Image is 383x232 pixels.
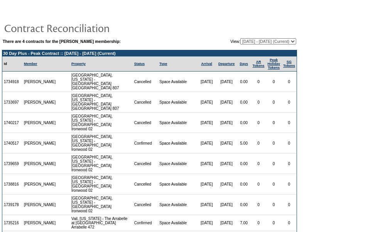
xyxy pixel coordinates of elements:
td: 1739659 [2,154,22,174]
td: [PERSON_NAME] [22,154,57,174]
td: 0.00 [237,92,251,113]
td: 1739178 [2,194,22,215]
td: Vail, [US_STATE] - The Arrabelle at [GEOGRAPHIC_DATA] Arrabelle 472 [70,215,133,231]
td: [DATE] [216,72,237,92]
td: Confirmed [133,133,158,154]
td: [DATE] [216,174,237,194]
td: 0 [266,174,282,194]
td: 0 [266,72,282,92]
a: Departure [218,62,235,66]
td: 0 [251,72,266,92]
td: [DATE] [216,133,237,154]
td: 0 [251,194,266,215]
td: [PERSON_NAME] [22,92,57,113]
td: Space Available [158,154,197,174]
td: 1738816 [2,174,22,194]
td: [GEOGRAPHIC_DATA], [US_STATE] - [GEOGRAPHIC_DATA] [GEOGRAPHIC_DATA] 807 [70,92,133,113]
td: Space Available [158,133,197,154]
td: [DATE] [197,174,216,194]
td: 0 [266,133,282,154]
td: 1733697 [2,92,22,113]
td: [GEOGRAPHIC_DATA], [US_STATE] - [GEOGRAPHIC_DATA] Ironwood 02 [70,174,133,194]
td: Space Available [158,72,197,92]
td: 0 [282,133,297,154]
td: 0 [282,92,297,113]
img: pgTtlContractReconciliation.gif [4,20,158,36]
td: [DATE] [197,72,216,92]
td: [DATE] [216,92,237,113]
td: [GEOGRAPHIC_DATA], [US_STATE] - [GEOGRAPHIC_DATA] Ironwood 02 [70,133,133,154]
td: [DATE] [216,215,237,231]
td: 7.00 [237,215,251,231]
a: Peak HolidayTokens [268,58,280,70]
a: Member [24,62,37,66]
td: Space Available [158,92,197,113]
td: [DATE] [197,194,216,215]
td: [DATE] [197,92,216,113]
td: Id [2,56,22,72]
td: [GEOGRAPHIC_DATA], [US_STATE] - [GEOGRAPHIC_DATA] Ironwood 02 [70,113,133,133]
b: There are 4 contracts for the [PERSON_NAME] membership: [3,39,121,44]
td: [GEOGRAPHIC_DATA], [US_STATE] - [GEOGRAPHIC_DATA] Ironwood 02 [70,194,133,215]
td: 0 [282,72,297,92]
td: 0.00 [237,72,251,92]
td: Cancelled [133,92,158,113]
td: Cancelled [133,194,158,215]
td: [PERSON_NAME] [22,215,57,231]
td: 0 [282,113,297,133]
td: [GEOGRAPHIC_DATA], [US_STATE] - [GEOGRAPHIC_DATA] Ironwood 02 [70,154,133,174]
td: Cancelled [133,113,158,133]
td: 0.00 [237,194,251,215]
td: 1735216 [2,215,22,231]
td: 0.00 [237,154,251,174]
td: 0 [266,113,282,133]
td: 0 [251,133,266,154]
td: [DATE] [197,133,216,154]
td: [DATE] [197,113,216,133]
td: View: [191,38,296,44]
a: Status [134,62,145,66]
td: Space Available [158,194,197,215]
a: Days [240,62,248,66]
td: 0 [251,154,266,174]
td: 1740217 [2,113,22,133]
td: [PERSON_NAME] [22,72,57,92]
td: Space Available [158,113,197,133]
td: 0 [266,215,282,231]
td: [DATE] [197,154,216,174]
td: Cancelled [133,72,158,92]
td: [GEOGRAPHIC_DATA], [US_STATE] - [GEOGRAPHIC_DATA] [GEOGRAPHIC_DATA] 807 [70,72,133,92]
td: 0 [282,215,297,231]
td: 0.00 [237,113,251,133]
td: 0.00 [237,174,251,194]
td: 5.00 [237,133,251,154]
td: 0 [266,194,282,215]
td: 1740517 [2,133,22,154]
a: Property [71,62,86,66]
td: 0 [282,194,297,215]
td: 30 Day Plus - Peak Contract :: [DATE] - [DATE] (Current) [2,50,297,56]
td: [PERSON_NAME] [22,194,57,215]
td: 0 [282,174,297,194]
td: Cancelled [133,154,158,174]
a: SGTokens [283,60,295,68]
td: [DATE] [216,154,237,174]
a: Type [159,62,167,66]
td: [PERSON_NAME] [22,133,57,154]
td: Space Available [158,174,197,194]
a: Arrival [201,62,212,66]
td: 0 [251,92,266,113]
td: 0 [282,154,297,174]
td: [DATE] [216,194,237,215]
td: [PERSON_NAME] [22,174,57,194]
td: 0 [266,92,282,113]
td: 0 [251,174,266,194]
td: 1734918 [2,72,22,92]
a: ARTokens [253,60,265,68]
td: 0 [251,215,266,231]
td: Space Available [158,215,197,231]
td: [DATE] [197,215,216,231]
td: [PERSON_NAME] [22,113,57,133]
td: 0 [266,154,282,174]
td: Confirmed [133,215,158,231]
